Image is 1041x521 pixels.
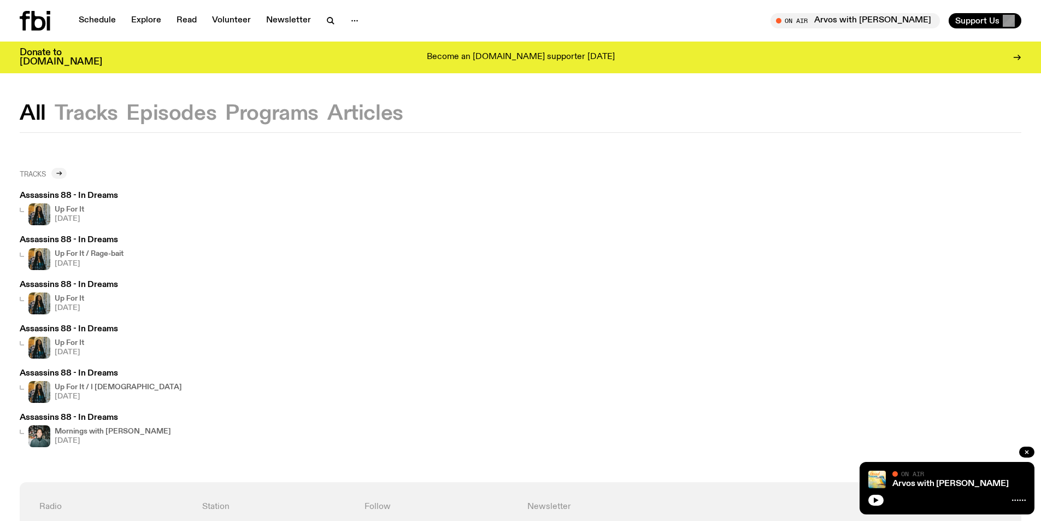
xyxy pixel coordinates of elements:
h4: Station [202,502,352,512]
button: All [20,104,46,124]
button: Articles [327,104,403,124]
span: [DATE] [55,305,84,312]
span: [DATE] [55,393,182,400]
a: Assassins 88 - In DreamsIfy - a Brown Skin girl with black braided twists, looking up to the side... [20,325,118,359]
a: Assassins 88 - In DreamsRadio presenter Ben Hansen sits in front of a wall of photos and an fbi r... [20,414,171,447]
h4: Up For It [55,206,84,213]
h2: Tracks [20,169,46,178]
h3: Assassins 88 - In Dreams [20,236,123,244]
a: Volunteer [205,13,257,28]
img: Ify - a Brown Skin girl with black braided twists, looking up to the side with her tongue stickin... [28,381,50,403]
p: Become an [DOMAIN_NAME] supporter [DATE] [427,52,615,62]
h4: Up For It / I [DEMOGRAPHIC_DATA] [55,384,182,391]
h4: Up For It [55,295,84,302]
img: Ify - a Brown Skin girl with black braided twists, looking up to the side with her tongue stickin... [28,292,50,314]
a: Tracks [20,168,67,179]
span: Support Us [955,16,999,26]
img: Radio presenter Ben Hansen sits in front of a wall of photos and an fbi radio sign. Film photo. B... [28,425,50,447]
img: Ify - a Brown Skin girl with black braided twists, looking up to the side with her tongue stickin... [28,248,50,270]
a: Explore [125,13,168,28]
h3: Donate to [DOMAIN_NAME] [20,48,102,67]
h3: Assassins 88 - In Dreams [20,192,118,200]
span: On Air [901,470,924,477]
h4: Up For It / Rage-bait [55,250,123,257]
span: [DATE] [55,349,84,356]
a: Assassins 88 - In DreamsIfy - a Brown Skin girl with black braided twists, looking up to the side... [20,281,118,314]
img: Ify - a Brown Skin girl with black braided twists, looking up to the side with her tongue stickin... [28,203,50,225]
button: Tracks [55,104,118,124]
img: Ify - a Brown Skin girl with black braided twists, looking up to the side with her tongue stickin... [28,337,50,359]
h3: Assassins 88 - In Dreams [20,281,118,289]
h4: Mornings with [PERSON_NAME] [55,428,171,435]
button: Support Us [949,13,1021,28]
button: On AirArvos with [PERSON_NAME] [771,13,940,28]
a: Arvos with [PERSON_NAME] [892,479,1009,488]
h4: Newsletter [527,502,839,512]
h4: Up For It [55,339,84,347]
span: [DATE] [55,215,84,223]
a: Assassins 88 - In DreamsIfy - a Brown Skin girl with black braided twists, looking up to the side... [20,236,123,270]
a: Assassins 88 - In DreamsIfy - a Brown Skin girl with black braided twists, looking up to the side... [20,370,182,403]
a: Assassins 88 - In DreamsIfy - a Brown Skin girl with black braided twists, looking up to the side... [20,192,118,225]
button: Programs [225,104,319,124]
a: Read [170,13,203,28]
h3: Assassins 88 - In Dreams [20,414,171,422]
a: Newsletter [260,13,317,28]
button: Episodes [126,104,216,124]
a: Schedule [72,13,122,28]
h3: Assassins 88 - In Dreams [20,370,182,378]
span: [DATE] [55,260,123,267]
h4: Radio [39,502,189,512]
span: [DATE] [55,437,171,444]
h3: Assassins 88 - In Dreams [20,325,118,333]
h4: Follow [364,502,514,512]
